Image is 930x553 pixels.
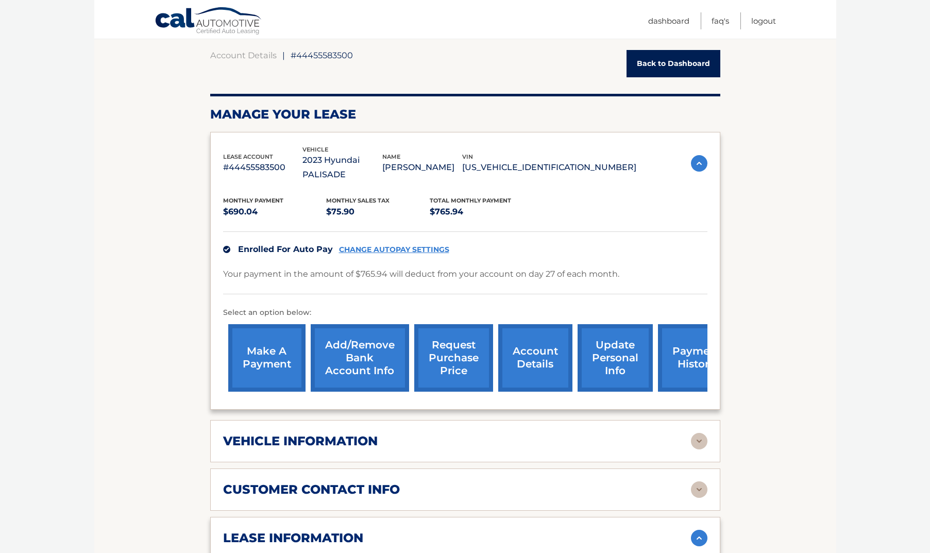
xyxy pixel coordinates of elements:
[326,205,430,219] p: $75.90
[658,324,735,392] a: payment history
[648,12,689,29] a: Dashboard
[462,153,473,160] span: vin
[462,160,636,175] p: [US_VEHICLE_IDENTIFICATION_NUMBER]
[223,197,283,204] span: Monthly Payment
[223,160,303,175] p: #44455583500
[430,205,533,219] p: $765.94
[691,433,707,449] img: accordion-rest.svg
[751,12,776,29] a: Logout
[210,107,720,122] h2: Manage Your Lease
[223,267,619,281] p: Your payment in the amount of $765.94 will deduct from your account on day 27 of each month.
[228,324,306,392] a: make a payment
[155,7,263,37] a: Cal Automotive
[578,324,653,392] a: update personal info
[282,50,285,60] span: |
[382,153,400,160] span: name
[691,481,707,498] img: accordion-rest.svg
[302,146,328,153] span: vehicle
[414,324,493,392] a: request purchase price
[691,530,707,546] img: accordion-active.svg
[223,530,363,546] h2: lease information
[223,482,400,497] h2: customer contact info
[339,245,449,254] a: CHANGE AUTOPAY SETTINGS
[223,307,707,319] p: Select an option below:
[627,50,720,77] a: Back to Dashboard
[430,197,511,204] span: Total Monthly Payment
[498,324,572,392] a: account details
[691,155,707,172] img: accordion-active.svg
[223,205,327,219] p: $690.04
[238,244,333,254] span: Enrolled For Auto Pay
[210,50,277,60] a: Account Details
[311,324,409,392] a: Add/Remove bank account info
[302,153,382,182] p: 2023 Hyundai PALISADE
[291,50,353,60] span: #44455583500
[382,160,462,175] p: [PERSON_NAME]
[223,153,273,160] span: lease account
[223,246,230,253] img: check.svg
[223,433,378,449] h2: vehicle information
[326,197,390,204] span: Monthly sales Tax
[712,12,729,29] a: FAQ's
